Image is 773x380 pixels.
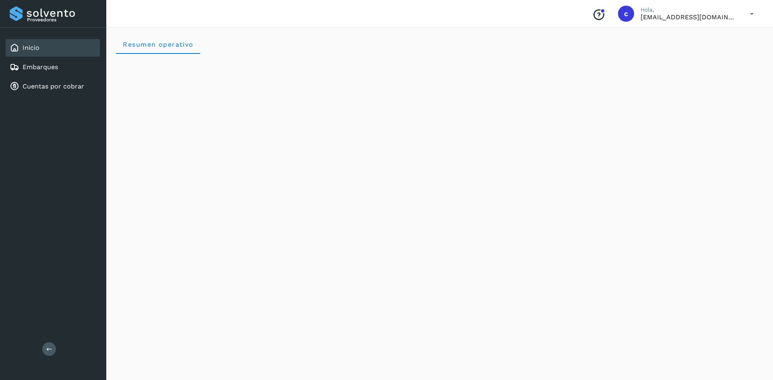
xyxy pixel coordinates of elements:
span: Resumen operativo [122,41,194,48]
a: Cuentas por cobrar [23,82,84,90]
div: Cuentas por cobrar [6,78,100,95]
p: cuentas3@enlacesmet.com.mx [641,13,737,21]
p: Proveedores [27,17,97,23]
a: Embarques [23,63,58,71]
div: Embarques [6,58,100,76]
div: Inicio [6,39,100,57]
p: Hola, [641,6,737,13]
a: Inicio [23,44,39,51]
